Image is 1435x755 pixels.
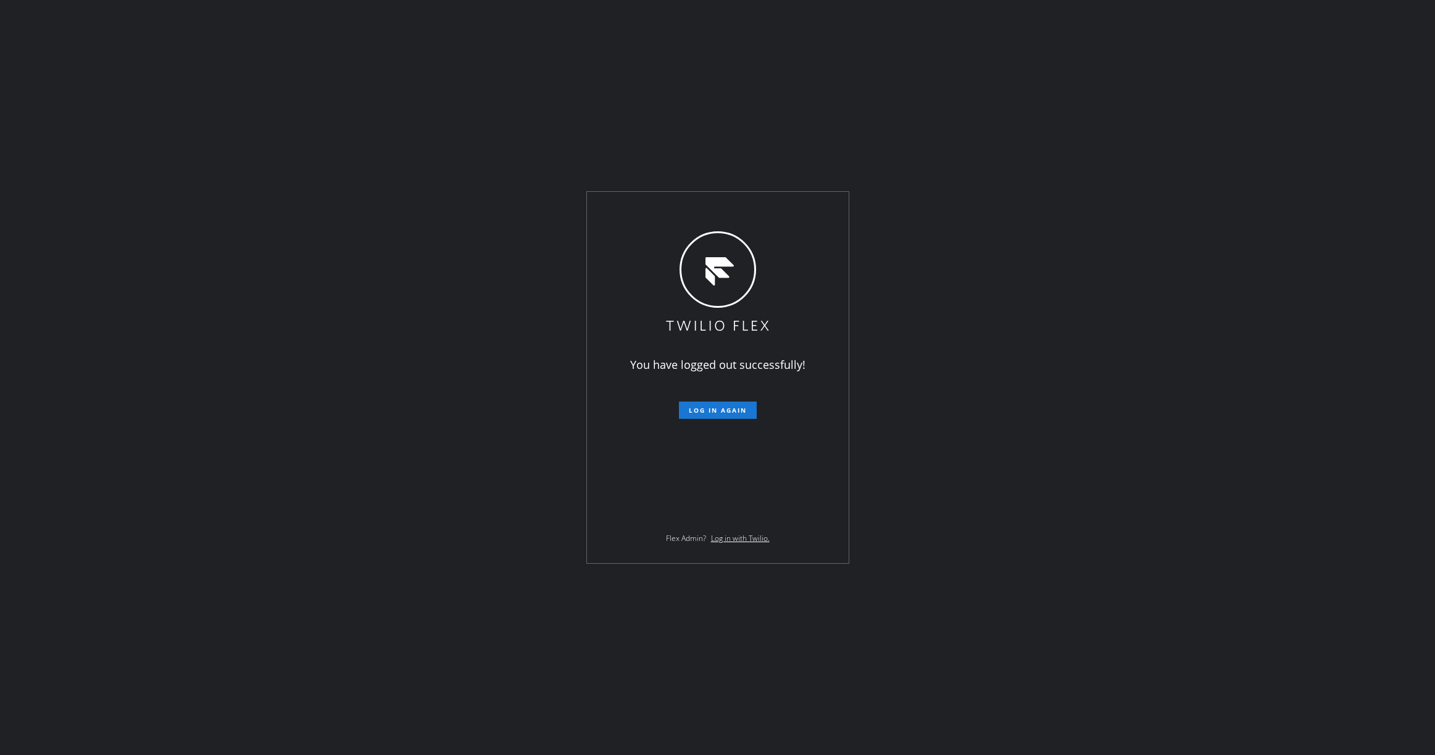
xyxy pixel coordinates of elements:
[711,533,770,543] a: Log in with Twilio.
[689,406,747,415] span: Log in again
[666,533,706,543] span: Flex Admin?
[630,357,805,372] span: You have logged out successfully!
[679,402,757,419] button: Log in again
